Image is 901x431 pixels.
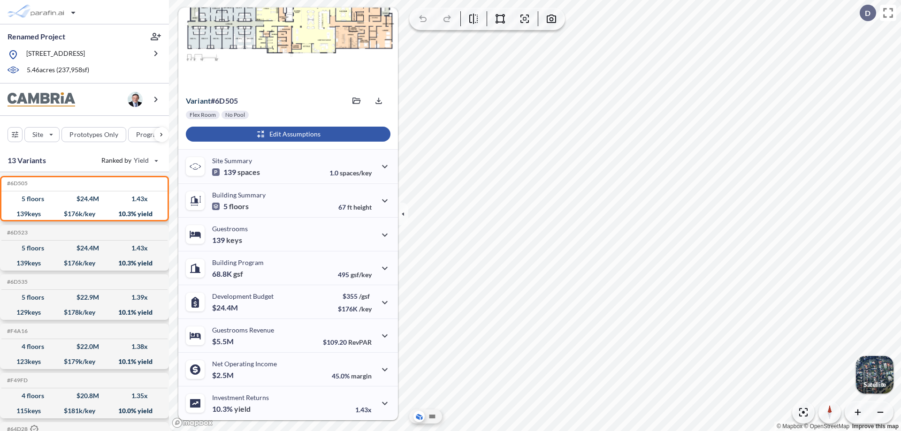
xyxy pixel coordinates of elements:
[212,292,274,300] p: Development Budget
[347,203,352,211] span: ft
[8,92,75,107] img: BrandImage
[212,167,260,177] p: 139
[134,156,149,165] span: Yield
[427,411,438,422] button: Site Plan
[212,371,235,380] p: $2.5M
[212,326,274,334] p: Guestrooms Revenue
[69,130,118,139] p: Prototypes Only
[856,356,893,393] img: Switcher Image
[212,202,249,211] p: 5
[212,303,239,312] p: $24.4M
[136,130,162,139] p: Program
[329,169,372,177] p: 1.0
[5,229,28,236] h5: Click to copy the code
[8,31,65,42] p: Renamed Project
[865,9,870,17] p: D
[234,404,251,414] span: yield
[5,180,28,187] h5: Click to copy the code
[852,423,899,430] a: Improve this map
[229,202,249,211] span: floors
[338,271,372,279] p: 495
[340,169,372,177] span: spaces/key
[172,417,213,428] a: Mapbox homepage
[225,111,245,119] p: No Pool
[5,377,28,384] h5: Click to copy the code
[94,153,164,168] button: Ranked by Yield
[323,338,372,346] p: $109.20
[212,235,242,245] p: 139
[413,411,425,422] button: Aerial View
[212,258,264,266] p: Building Program
[128,92,143,107] img: user logo
[61,127,126,142] button: Prototypes Only
[856,356,893,393] button: Switcher ImageSatellite
[863,381,886,388] p: Satellite
[186,127,390,142] button: Edit Assumptions
[212,404,251,414] p: 10.3%
[804,423,849,430] a: OpenStreetMap
[8,155,46,166] p: 13 Variants
[338,305,372,313] p: $176K
[212,337,235,346] p: $5.5M
[186,96,238,106] p: # 6d505
[212,225,248,233] p: Guestrooms
[332,372,372,380] p: 45.0%
[26,49,85,60] p: [STREET_ADDRESS]
[212,157,252,165] p: Site Summary
[212,360,277,368] p: Net Operating Income
[128,127,179,142] button: Program
[24,127,60,142] button: Site
[348,338,372,346] span: RevPAR
[359,292,370,300] span: /gsf
[777,423,802,430] a: Mapbox
[212,191,266,199] p: Building Summary
[226,235,242,245] span: keys
[5,279,28,285] h5: Click to copy the code
[237,167,260,177] span: spaces
[338,292,372,300] p: $355
[359,305,372,313] span: /key
[355,406,372,414] p: 1.43x
[186,96,211,105] span: Variant
[5,328,28,334] h5: Click to copy the code
[212,269,243,279] p: 68.8K
[212,393,269,401] p: Investment Returns
[190,111,216,119] p: Flex Room
[351,271,372,279] span: gsf/key
[351,372,372,380] span: margin
[27,65,89,76] p: 5.46 acres ( 237,958 sf)
[353,203,372,211] span: height
[32,130,43,139] p: Site
[233,269,243,279] span: gsf
[338,203,372,211] p: 67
